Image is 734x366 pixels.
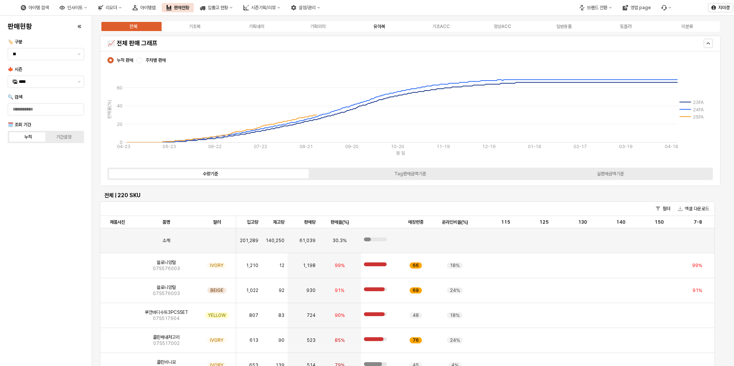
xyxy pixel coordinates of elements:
[307,312,316,318] span: 724
[10,134,46,140] label: 누적
[56,134,71,140] div: 기간설정
[203,171,218,176] div: 수량기준
[442,219,468,225] span: 온라인비율(%)
[210,337,223,343] span: IVORY
[694,219,702,225] span: 7-8
[413,312,419,318] span: 48
[410,23,471,30] label: 기초ACC
[195,3,237,12] button: 입출고 현황
[472,23,533,30] label: 정상ACC
[273,219,284,225] span: 재고량
[655,219,664,225] span: 150
[239,3,285,12] button: 시즌기획/리뷰
[8,23,32,30] h4: 판매현황
[162,219,170,225] span: 품명
[450,312,460,318] span: 18%
[110,170,310,177] label: 수량기준
[675,204,712,213] button: 엑셀 다운로드
[46,134,82,140] label: 기간설정
[335,287,344,293] span: 91%
[153,315,180,321] span: 07S517904
[140,5,155,10] div: 아이템맵
[93,3,126,12] button: 리오더
[432,24,450,29] div: 기초ACC
[8,67,22,72] span: 🍁 시즌
[335,337,345,343] span: 85%
[153,334,180,340] span: 콜린배내저고리
[704,39,713,48] button: Hide
[533,23,595,30] label: 일반용품
[656,23,718,30] label: 미분류
[278,337,284,343] span: 90
[107,40,560,47] h5: 📈 전체 판매 그래프
[162,3,194,12] button: 판매현황
[595,23,656,30] label: 토들러
[117,57,133,63] span: 누적 판매
[708,3,733,12] button: 지미경
[307,337,316,343] span: 523
[413,337,419,343] span: 76
[145,309,188,315] span: 루안바디수트3PCSSET
[413,262,419,269] span: 66
[286,3,325,12] button: 설정/관리
[578,219,587,225] span: 130
[249,312,258,318] span: 807
[106,5,117,10] div: 리오더
[556,24,572,29] div: 일반용품
[331,219,349,225] span: 판매율(%)
[510,170,710,177] label: 실판매금액기준
[450,337,460,343] span: 24%
[310,24,326,29] div: 기획외의
[279,287,284,293] span: 92
[279,262,284,269] span: 12
[8,94,22,100] span: 🔍 검색
[630,5,651,10] div: 영업 page
[246,287,258,293] span: 1,022
[55,3,92,12] button: 인사이트
[450,287,460,293] span: 24%
[299,237,316,244] span: 61,039
[394,171,426,176] div: Tag판매금액기준
[575,3,617,12] button: 브랜드 전환
[332,237,347,244] span: 30.3%
[16,3,53,12] div: 아이템 검색
[692,262,702,269] span: 99%
[213,219,221,225] span: 컬러
[74,76,84,87] button: 제안 사항 표시
[618,3,655,12] button: 영업 page
[306,287,316,293] span: 930
[226,23,287,30] label: 기획내의
[210,287,223,293] span: BEIGE
[681,24,693,29] div: 미분류
[157,359,176,365] span: 콜린비니모
[597,171,624,176] div: 실판매금액기준
[693,287,702,293] span: 91%
[501,219,510,225] span: 115
[303,262,316,269] span: 1,198
[587,5,607,10] div: 브랜드 전환
[657,3,676,12] div: Menu item 6
[74,48,84,60] button: 제안 사항 표시
[67,5,83,10] div: 인사이트
[24,134,32,140] div: 누적
[129,24,137,29] div: 전체
[128,3,160,12] button: 아이템맵
[92,16,734,366] main: App Frame
[8,39,22,45] span: 🏷️ 구분
[335,312,345,318] span: 90%
[310,170,510,177] label: Tag판매금액기준
[208,5,228,10] div: 입출고 현황
[153,340,180,346] span: 07S517002
[8,122,31,127] span: 🗓️ 조회 기간
[299,5,316,10] div: 설정/관리
[494,24,511,29] div: 정상ACC
[250,337,258,343] span: 613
